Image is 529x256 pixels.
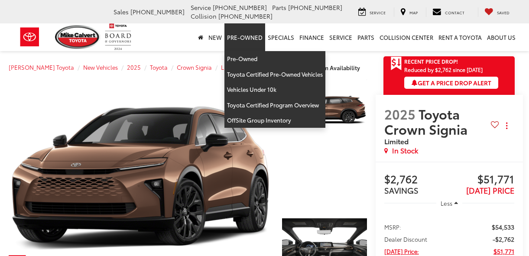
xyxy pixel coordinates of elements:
a: [PERSON_NAME] Toyota [9,63,74,71]
span: $51,771 [449,173,514,186]
span: -$2,762 [493,235,514,243]
span: Less [441,199,452,207]
a: Map [394,7,424,17]
span: Limited [384,136,409,146]
span: 2025 [384,104,415,123]
span: Contact [445,10,464,15]
button: Confirm Availability [292,60,367,75]
span: [DATE] PRICE [466,185,514,196]
span: Saved [497,10,510,15]
a: Pre-Owned [224,23,265,51]
button: Actions [499,118,514,133]
a: 2025 [127,63,141,71]
span: Confirm Availability [307,64,360,71]
button: Less [436,195,462,211]
span: In Stock [392,146,418,156]
a: Contact [426,7,471,17]
span: [PHONE_NUMBER] [288,3,342,12]
span: Parts [272,3,286,12]
a: Get Price Drop Alert Recent Price Drop! [383,56,515,67]
span: $51,771 [493,247,514,256]
a: Vehicles Under 10k [224,82,325,97]
a: Home [195,23,206,51]
span: dropdown dots [506,122,507,129]
a: New [206,23,224,51]
a: Toyota [150,63,168,71]
a: Collision Center [377,23,436,51]
span: Service [370,10,386,15]
a: Toyota Certified Pre-Owned Vehicles [224,67,325,82]
span: $2,762 [384,173,449,186]
a: Parts [355,23,377,51]
a: Pre-Owned [224,51,325,67]
a: Rent a Toyota [436,23,484,51]
span: Get Price Drop Alert [390,56,402,71]
span: Map [409,10,418,15]
a: OffSite Group Inventory [224,113,325,128]
a: Service [327,23,355,51]
span: [PHONE_NUMBER] [213,3,267,12]
span: [PHONE_NUMBER] [130,7,185,16]
span: [DATE] Price: [384,247,419,256]
span: Sales [114,7,129,16]
span: [PHONE_NUMBER] [218,12,273,20]
span: Toyota Crown Signia [384,104,471,138]
a: Crown Signia [177,63,212,71]
a: Finance [297,23,327,51]
img: Mike Calvert Toyota [55,25,101,49]
a: Toyota Certified Program Overview [224,97,325,113]
span: MSRP: [384,223,401,231]
span: Dealer Discount [384,235,427,243]
a: Service [352,7,392,17]
span: Recent Price Drop! [404,58,458,65]
a: Limited [221,63,240,71]
a: About Us [484,23,518,51]
a: My Saved Vehicles [478,7,516,17]
span: $54,533 [492,223,514,231]
span: Service [191,3,211,12]
span: SAVINGS [384,185,419,196]
a: New Vehicles [83,63,118,71]
span: Get a Price Drop Alert [412,78,491,87]
span: Reduced by $2,762 since [DATE] [404,67,498,72]
span: Collision [191,12,217,20]
a: Specials [265,23,297,51]
img: Toyota [13,23,46,51]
